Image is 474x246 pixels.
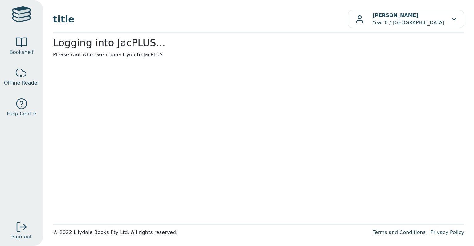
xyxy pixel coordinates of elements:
[53,12,348,26] span: title
[373,229,426,235] a: Terms and Conditions
[373,12,419,18] b: [PERSON_NAME]
[7,110,36,117] span: Help Centre
[53,37,464,49] h2: Logging into JacPLUS...
[11,233,32,240] span: Sign out
[53,229,368,236] div: © 2022 Lilydale Books Pty Ltd. All rights reserved.
[53,51,464,58] p: Please wait while we redirect you to JacPLUS
[10,49,34,56] span: Bookshelf
[373,12,444,26] p: Year 0 / [GEOGRAPHIC_DATA]
[4,79,39,87] span: Offline Reader
[431,229,464,235] a: Privacy Policy
[348,10,464,28] button: [PERSON_NAME]Year 0 / [GEOGRAPHIC_DATA]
